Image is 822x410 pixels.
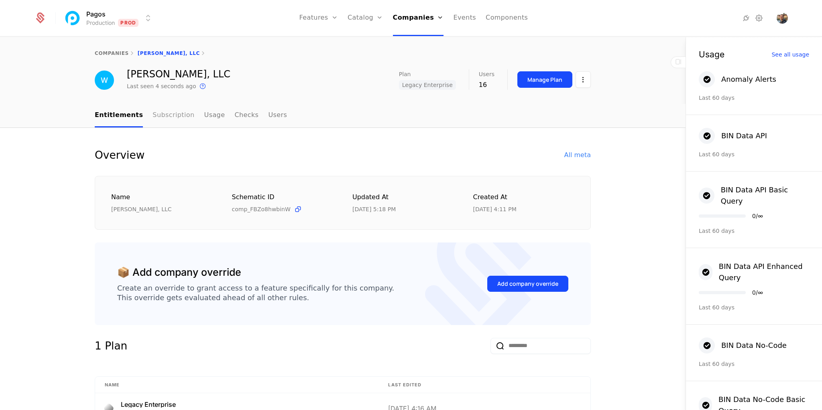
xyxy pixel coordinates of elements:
div: Updated at [352,192,454,202]
th: Last edited [378,377,590,394]
div: BIN Data API Enhanced Query [719,261,809,283]
div: BIN Data No-Code [721,340,787,351]
div: 0 / ∞ [752,213,763,219]
div: 1 Plan [95,338,127,354]
button: BIN Data No-Code [699,337,787,353]
div: 9/3/25, 5:18 PM [352,205,396,213]
a: Entitlements [95,104,143,127]
button: Open user button [777,12,788,24]
div: Last 60 days [699,227,809,235]
div: Usage [699,50,724,59]
div: Created at [473,192,575,202]
button: Select environment [65,9,153,27]
span: Pagos [86,9,106,19]
div: Last 60 days [699,303,809,311]
span: Legacy Enterprise [399,80,456,90]
div: 3/28/25, 4:11 PM [473,205,517,213]
img: Dmitry Yarashevich [777,12,788,24]
div: 16 [479,80,494,90]
span: comp_FBZo8hwbinW [232,205,291,213]
div: Last seen 4 seconds ago [127,82,196,90]
button: Select action [576,71,591,88]
div: [PERSON_NAME], LLC [111,205,213,213]
button: BIN Data API [699,128,767,144]
span: Prod [118,19,138,27]
div: [PERSON_NAME], LLC [127,69,230,79]
a: Settings [754,13,764,23]
div: 📦 Add company override [117,265,241,280]
div: Manage Plan [527,76,562,84]
div: Anomaly Alerts [721,74,776,85]
button: BIN Data API Enhanced Query [699,261,809,283]
div: See all usage [771,52,809,57]
button: Anomaly Alerts [699,71,776,87]
th: Name [95,377,378,394]
a: Users [268,104,287,127]
a: Integrations [741,13,751,23]
span: Plan [399,71,411,77]
div: BIN Data API [721,130,767,141]
div: Last 60 days [699,94,809,102]
a: companies [95,50,129,56]
div: Production [86,19,115,27]
img: Wolfe, LLC [95,71,114,90]
div: Create an override to grant access to a feature specifically for this company. This override gets... [117,283,394,303]
a: Subscription [153,104,194,127]
div: Last 60 days [699,360,809,368]
img: Pagos [63,8,82,28]
div: 0 / ∞ [752,290,763,295]
a: Checks [234,104,258,127]
span: Users [479,71,494,77]
button: Manage Plan [517,71,572,88]
div: All meta [564,150,591,160]
div: Overview [95,147,144,163]
button: BIN Data API Basic Query [699,184,809,207]
a: Usage [204,104,225,127]
button: Add company override [487,276,568,292]
div: Last 60 days [699,150,809,158]
nav: Main [95,104,591,127]
div: Schematic ID [232,192,334,202]
div: BIN Data API Basic Query [721,184,809,207]
div: Legacy Enterprise [121,401,176,408]
div: Name [111,192,213,202]
div: Add company override [497,280,558,288]
ul: Choose Sub Page [95,104,287,127]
